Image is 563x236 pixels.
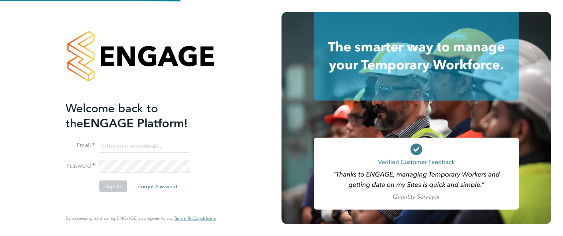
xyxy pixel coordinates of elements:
span: By accessing and using ENGAGE you agree to our [66,215,216,221]
button: Sign In [99,181,127,192]
h2: ENGAGE Platform! [66,101,209,131]
button: Forgot Password [132,181,183,192]
a: Terms & Conditions [174,215,216,221]
span: Welcome back to the [66,101,158,130]
input: Enter your work email... [99,139,190,153]
label: Password [66,162,95,170]
label: Email [66,142,95,149]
